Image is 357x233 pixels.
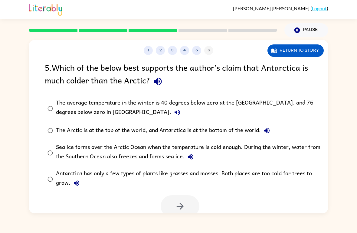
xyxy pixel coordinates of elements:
[261,125,273,137] button: The Arctic is at the top of the world, and Antarctica is at the bottom of the world.
[185,151,197,163] button: Sea ice forms over the Arctic Ocean when the temperature is cold enough. During the winter, water...
[267,44,324,57] button: Return to story
[56,125,273,137] div: The Arctic is at the top of the world, and Antarctica is at the bottom of the world.
[168,46,177,55] button: 3
[156,46,165,55] button: 2
[56,143,320,163] div: Sea ice forms over the Arctic Ocean when the temperature is cold enough. During the winter, water...
[144,46,153,55] button: 1
[56,98,320,118] div: The average temperature in the winter is 40 degrees below zero at the [GEOGRAPHIC_DATA], and 76 d...
[45,61,312,89] div: 5 . Which of the below best supports the author’s claim that Antarctica is much colder than the A...
[192,46,201,55] button: 5
[180,46,189,55] button: 4
[56,169,320,189] div: Antarctica has only a few types of plants like grasses and mosses. Both places are too cold for t...
[284,23,328,37] button: Pause
[233,5,310,11] span: [PERSON_NAME] [PERSON_NAME]
[171,106,183,118] button: The average temperature in the winter is 40 degrees below zero at the [GEOGRAPHIC_DATA], and 76 d...
[29,2,62,16] img: Literably
[70,177,83,189] button: Antarctica has only a few types of plants like grasses and mosses. Both places are too cold for t...
[312,5,327,11] a: Logout
[233,5,328,11] div: ( )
